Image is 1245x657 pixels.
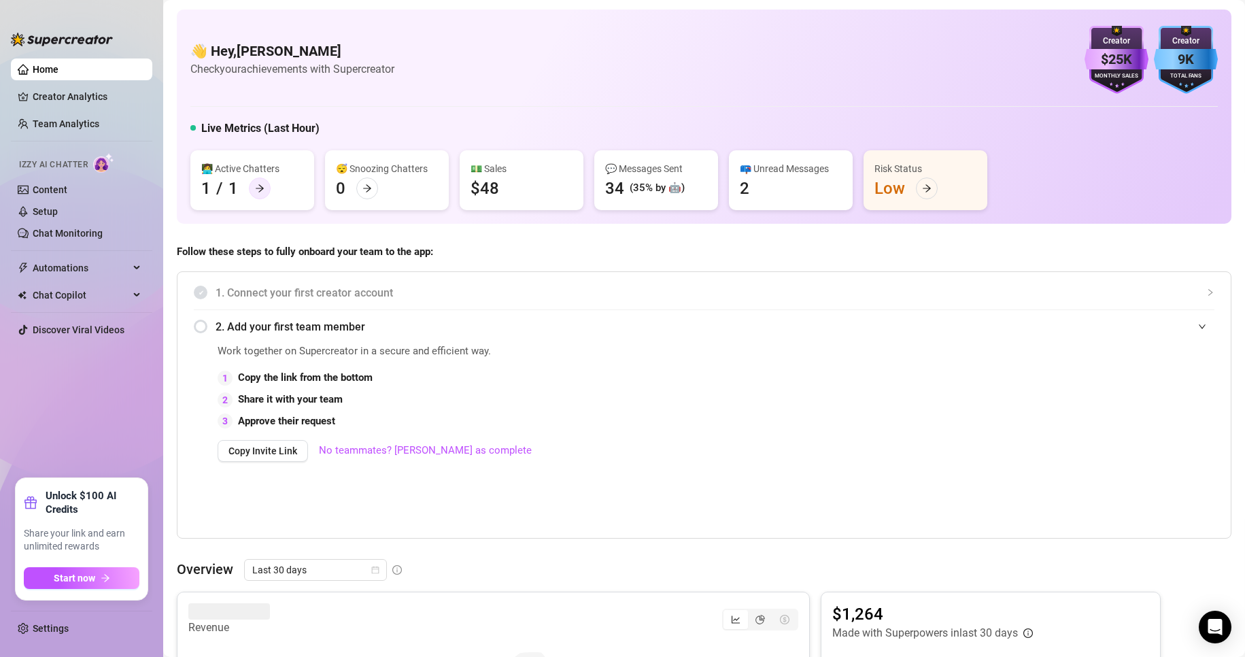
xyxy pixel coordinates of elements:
[392,565,402,575] span: info-circle
[24,527,139,554] span: Share your link and earn unlimited rewards
[731,615,740,624] span: line-chart
[177,559,233,579] article: Overview
[319,443,532,459] a: No teammates? [PERSON_NAME] as complete
[1154,35,1218,48] div: Creator
[362,184,372,193] span: arrow-right
[194,310,1214,343] div: 2. Add your first team member
[942,343,1214,518] iframe: Adding Team Members
[722,609,798,630] div: segmented control
[33,257,129,279] span: Automations
[33,284,129,306] span: Chat Copilot
[1154,49,1218,70] div: 9K
[216,284,1214,301] span: 1. Connect your first creator account
[874,161,976,176] div: Risk Status
[33,184,67,195] a: Content
[1154,26,1218,94] img: blue-badge-DgoSNQY1.svg
[605,161,707,176] div: 💬 Messages Sent
[24,567,139,589] button: Start nowarrow-right
[336,178,345,199] div: 0
[216,318,1214,335] span: 2. Add your first team member
[1085,35,1148,48] div: Creator
[218,414,233,428] div: 3
[228,445,297,456] span: Copy Invite Link
[190,61,394,78] article: Check your achievements with Supercreator
[11,33,113,46] img: logo-BBDzfeDw.svg
[101,573,110,583] span: arrow-right
[33,86,141,107] a: Creator Analytics
[54,573,95,584] span: Start now
[33,324,124,335] a: Discover Viral Videos
[201,161,303,176] div: 👩‍💻 Active Chatters
[740,161,842,176] div: 📪 Unread Messages
[24,496,37,509] span: gift
[33,206,58,217] a: Setup
[371,566,379,574] span: calendar
[1085,72,1148,81] div: Monthly Sales
[238,393,343,405] strong: Share it with your team
[238,371,373,384] strong: Copy the link from the bottom
[780,615,789,624] span: dollar-circle
[336,161,438,176] div: 😴 Snoozing Chatters
[218,343,908,360] span: Work together on Supercreator in a secure and efficient way.
[194,276,1214,309] div: 1. Connect your first creator account
[19,158,88,171] span: Izzy AI Chatter
[740,178,749,199] div: 2
[46,489,139,516] strong: Unlock $100 AI Credits
[755,615,765,624] span: pie-chart
[471,161,573,176] div: 💵 Sales
[33,623,69,634] a: Settings
[218,392,233,407] div: 2
[93,153,114,173] img: AI Chatter
[201,120,320,137] h5: Live Metrics (Last Hour)
[1198,322,1206,331] span: expanded
[201,178,211,199] div: 1
[177,246,433,258] strong: Follow these steps to fully onboard your team to the app:
[1085,49,1148,70] div: $25K
[832,603,1033,625] article: $1,264
[18,290,27,300] img: Chat Copilot
[188,620,270,636] article: Revenue
[630,180,685,197] div: (35% by 🤖)
[471,178,499,199] div: $48
[190,41,394,61] h4: 👋 Hey, [PERSON_NAME]
[1154,72,1218,81] div: Total Fans
[255,184,265,193] span: arrow-right
[1206,288,1214,297] span: collapsed
[228,178,238,199] div: 1
[33,228,103,239] a: Chat Monitoring
[832,625,1018,641] article: Made with Superpowers in last 30 days
[33,64,58,75] a: Home
[922,184,932,193] span: arrow-right
[218,371,233,386] div: 1
[1199,611,1231,643] div: Open Intercom Messenger
[238,415,335,427] strong: Approve their request
[1085,26,1148,94] img: purple-badge-B9DA21FR.svg
[1023,628,1033,638] span: info-circle
[605,178,624,199] div: 34
[18,263,29,273] span: thunderbolt
[218,440,308,462] button: Copy Invite Link
[252,560,379,580] span: Last 30 days
[33,118,99,129] a: Team Analytics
